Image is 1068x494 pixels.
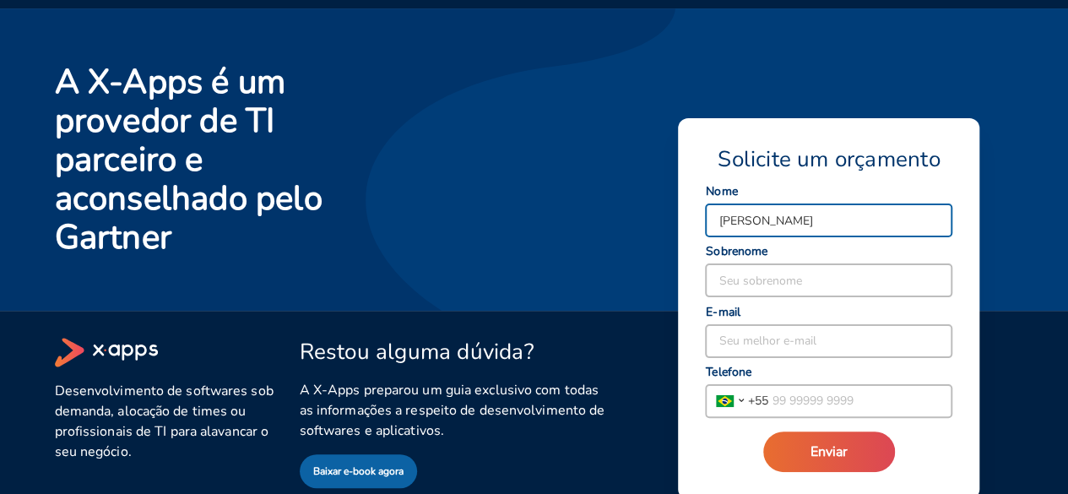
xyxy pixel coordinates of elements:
span: Enviar [810,442,848,461]
button: Enviar [763,432,895,472]
span: A X-Apps preparou um guia exclusivo com todas as informações a respeito de desenvolvimento de sof... [300,380,606,441]
h2: A X-Apps é um provedor de TI parceiro e aconselhado pelo Gartner [55,62,361,257]
span: Desenvolvimento de softwares sob demanda, alocação de times ou profissionais de TI para alavancar... [55,381,279,462]
span: Baixar e-book agora [313,462,404,480]
input: 99 99999 9999 [768,385,951,417]
span: + 55 [748,392,768,410]
button: Baixar e-book agora [300,454,417,488]
input: Seu nome [706,204,951,236]
input: Seu melhor e-mail [706,325,951,357]
input: Seu sobrenome [706,264,951,296]
span: Solicite um orçamento [718,145,940,174]
span: Restou alguma dúvida? [300,338,534,366]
